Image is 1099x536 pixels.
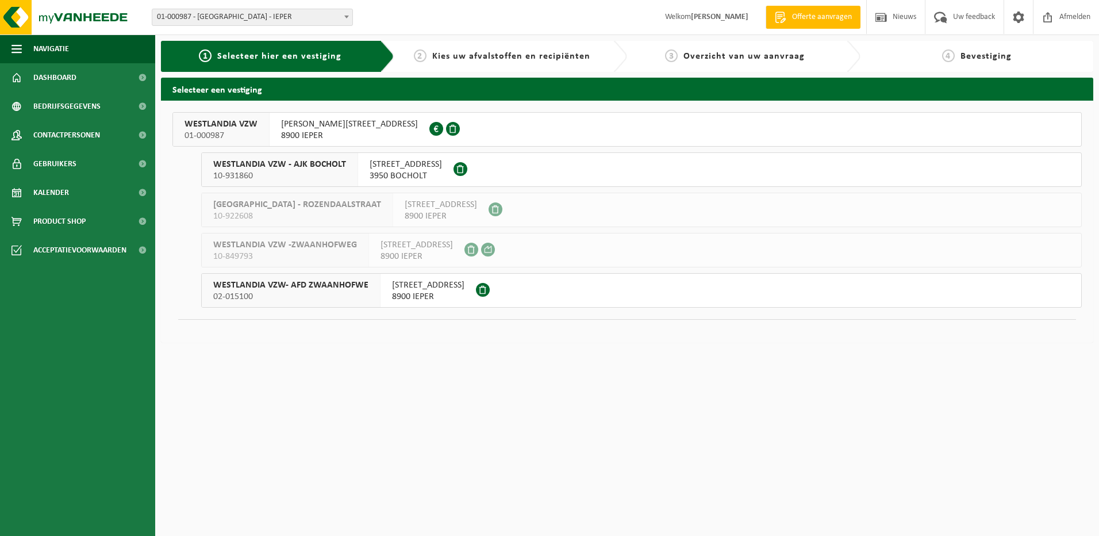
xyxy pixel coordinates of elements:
[161,78,1093,100] h2: Selecteer een vestiging
[381,239,453,251] span: [STREET_ADDRESS]
[152,9,352,25] span: 01-000987 - WESTLANDIA VZW - IEPER
[960,52,1012,61] span: Bevestiging
[33,236,126,265] span: Acceptatievoorwaarden
[201,152,1082,187] button: WESTLANDIA VZW - AJK BOCHOLT 10-931860 [STREET_ADDRESS]3950 BOCHOLT
[213,210,381,222] span: 10-922608
[405,210,477,222] span: 8900 IEPER
[414,49,426,62] span: 2
[33,150,76,178] span: Gebruikers
[381,251,453,262] span: 8900 IEPER
[392,280,464,291] span: [STREET_ADDRESS]
[33,207,86,236] span: Product Shop
[213,239,357,251] span: WESTLANDIA VZW -ZWAANHOFWEG
[213,251,357,262] span: 10-849793
[405,199,477,210] span: [STREET_ADDRESS]
[370,170,442,182] span: 3950 BOCHOLT
[33,35,69,63] span: Navigatie
[213,159,346,170] span: WESTLANDIA VZW - AJK BOCHOLT
[152,9,353,26] span: 01-000987 - WESTLANDIA VZW - IEPER
[213,199,381,210] span: [GEOGRAPHIC_DATA] - ROZENDAALSTRAAT
[281,118,418,130] span: [PERSON_NAME][STREET_ADDRESS]
[201,273,1082,308] button: WESTLANDIA VZW- AFD ZWAANHOFWE 02-015100 [STREET_ADDRESS]8900 IEPER
[185,118,258,130] span: WESTLANDIA VZW
[683,52,805,61] span: Overzicht van uw aanvraag
[370,159,442,170] span: [STREET_ADDRESS]
[185,130,258,141] span: 01-000987
[33,63,76,92] span: Dashboard
[665,49,678,62] span: 3
[691,13,748,21] strong: [PERSON_NAME]
[172,112,1082,147] button: WESTLANDIA VZW 01-000987 [PERSON_NAME][STREET_ADDRESS]8900 IEPER
[213,291,368,303] span: 02-015100
[33,121,100,150] span: Contactpersonen
[213,170,346,182] span: 10-931860
[789,12,855,23] span: Offerte aanvragen
[33,92,101,121] span: Bedrijfsgegevens
[33,178,69,207] span: Kalender
[766,6,860,29] a: Offerte aanvragen
[392,291,464,303] span: 8900 IEPER
[213,280,368,291] span: WESTLANDIA VZW- AFD ZWAANHOFWE
[199,49,212,62] span: 1
[942,49,955,62] span: 4
[432,52,590,61] span: Kies uw afvalstoffen en recipiënten
[217,52,341,61] span: Selecteer hier een vestiging
[281,130,418,141] span: 8900 IEPER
